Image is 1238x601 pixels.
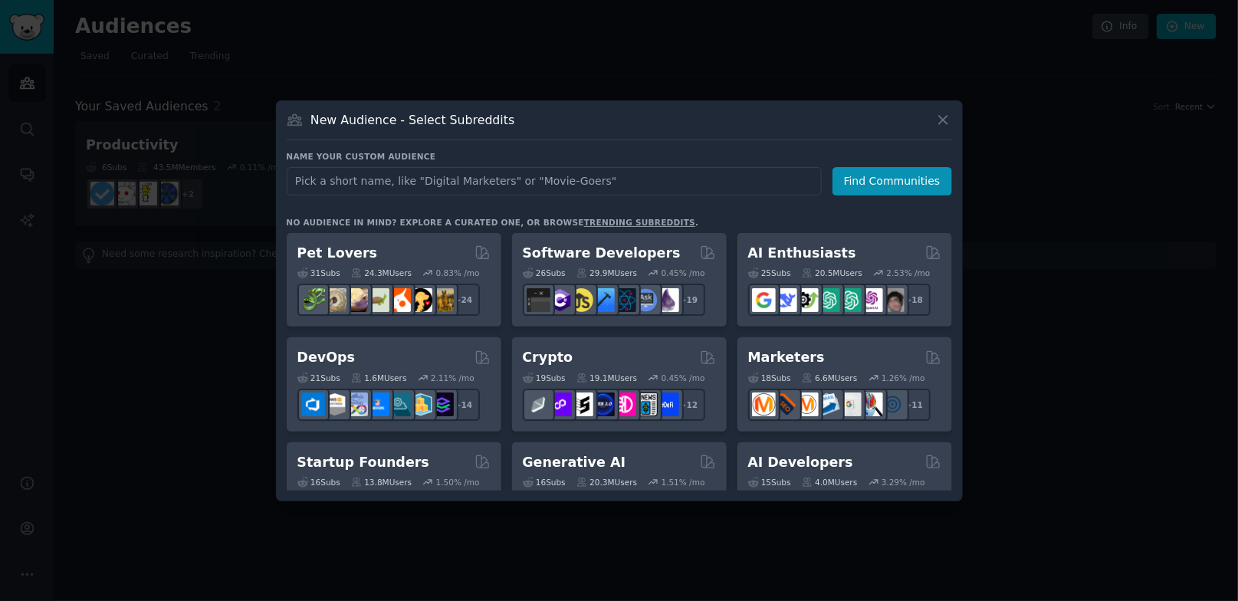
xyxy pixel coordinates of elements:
[523,453,626,472] h2: Generative AI
[752,392,776,416] img: content_marketing
[881,392,905,416] img: OnlineMarketing
[448,284,480,316] div: + 24
[655,288,679,312] img: elixir
[301,392,325,416] img: azuredevops
[430,288,454,312] img: dogbreed
[548,288,572,312] img: csharp
[287,167,822,195] input: Pick a short name, like "Digital Marketers" or "Movie-Goers"
[523,244,681,263] h2: Software Developers
[859,392,883,416] img: MarketingResearch
[351,477,412,488] div: 13.8M Users
[655,392,679,416] img: defi_
[816,392,840,416] img: Emailmarketing
[448,389,480,421] div: + 14
[584,218,695,227] a: trending subreddits
[591,392,615,416] img: web3
[436,477,480,488] div: 1.50 % /mo
[802,268,862,278] div: 20.5M Users
[838,288,862,312] img: chatgpt_prompts_
[323,392,346,416] img: AWS_Certified_Experts
[570,392,593,416] img: ethstaker
[297,348,356,367] h2: DevOps
[832,167,952,195] button: Find Communities
[752,288,776,312] img: GoogleGeminiAI
[838,392,862,416] img: googleads
[576,477,637,488] div: 20.3M Users
[297,477,340,488] div: 16 Sub s
[748,244,856,263] h2: AI Enthusiasts
[527,288,550,312] img: software
[795,288,819,312] img: AItoolsCatalog
[612,288,636,312] img: reactnative
[576,373,637,383] div: 19.1M Users
[436,268,480,278] div: 0.83 % /mo
[297,453,429,472] h2: Startup Founders
[344,288,368,312] img: leopardgeckos
[287,217,699,228] div: No audience in mind? Explore a curated one, or browse .
[297,244,378,263] h2: Pet Lovers
[673,389,705,421] div: + 12
[773,392,797,416] img: bigseo
[662,268,705,278] div: 0.45 % /mo
[591,288,615,312] img: iOSProgramming
[802,373,858,383] div: 6.6M Users
[297,268,340,278] div: 31 Sub s
[323,288,346,312] img: ballpython
[748,373,791,383] div: 18 Sub s
[662,373,705,383] div: 0.45 % /mo
[351,373,407,383] div: 1.6M Users
[523,373,566,383] div: 19 Sub s
[795,392,819,416] img: AskMarketing
[310,112,514,128] h3: New Audience - Select Subreddits
[882,477,925,488] div: 3.29 % /mo
[409,392,432,416] img: aws_cdk
[612,392,636,416] img: defiblockchain
[523,348,573,367] h2: Crypto
[351,268,412,278] div: 24.3M Users
[881,288,905,312] img: ArtificalIntelligence
[527,392,550,416] img: ethfinance
[887,268,931,278] div: 2.53 % /mo
[859,288,883,312] img: OpenAIDev
[576,268,637,278] div: 29.9M Users
[570,288,593,312] img: learnjavascript
[748,477,791,488] div: 15 Sub s
[898,284,931,316] div: + 18
[898,389,931,421] div: + 11
[287,151,952,162] h3: Name your custom audience
[297,373,340,383] div: 21 Sub s
[634,288,658,312] img: AskComputerScience
[748,348,825,367] h2: Marketers
[431,373,475,383] div: 2.11 % /mo
[366,288,389,312] img: turtle
[387,392,411,416] img: platformengineering
[548,392,572,416] img: 0xPolygon
[366,392,389,416] img: DevOpsLinks
[301,288,325,312] img: herpetology
[773,288,797,312] img: DeepSeek
[523,268,566,278] div: 26 Sub s
[816,288,840,312] img: chatgpt_promptDesign
[748,268,791,278] div: 25 Sub s
[802,477,858,488] div: 4.0M Users
[430,392,454,416] img: PlatformEngineers
[344,392,368,416] img: Docker_DevOps
[882,373,925,383] div: 1.26 % /mo
[409,288,432,312] img: PetAdvice
[673,284,705,316] div: + 19
[523,477,566,488] div: 16 Sub s
[387,288,411,312] img: cockatiel
[748,453,853,472] h2: AI Developers
[662,477,705,488] div: 1.51 % /mo
[634,392,658,416] img: CryptoNews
